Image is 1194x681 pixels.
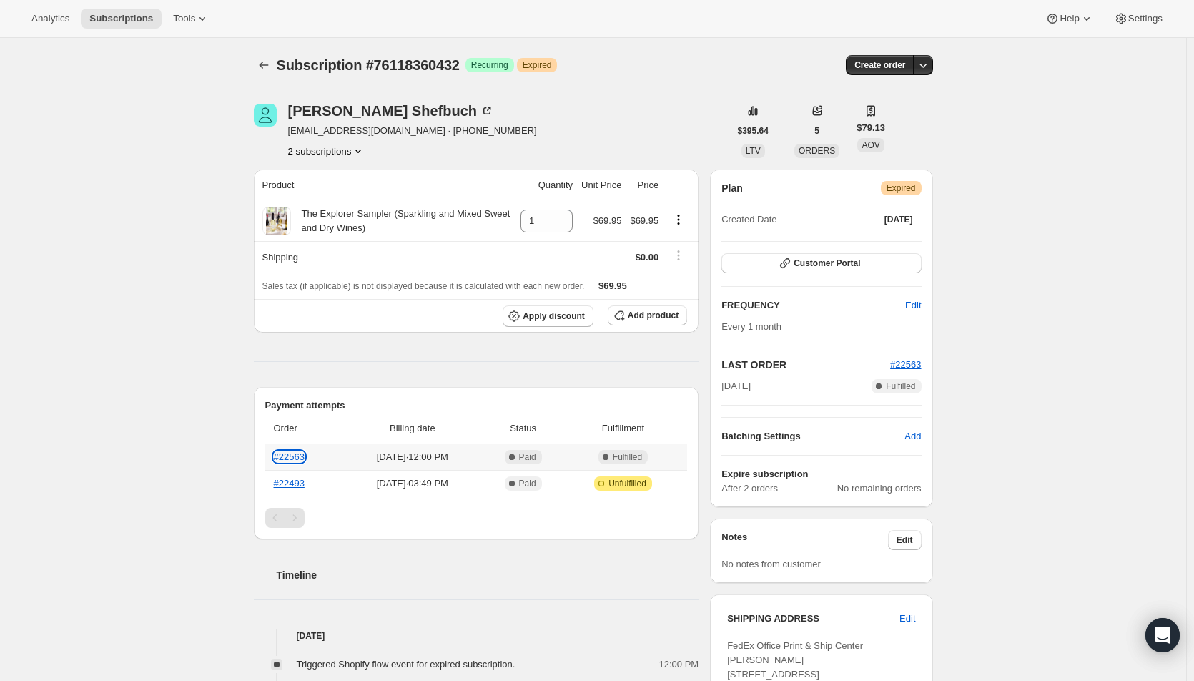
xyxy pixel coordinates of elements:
span: Created Date [721,212,776,227]
span: [EMAIL_ADDRESS][DOMAIN_NAME] · [PHONE_NUMBER] [288,124,537,138]
button: #22563 [890,358,921,372]
span: Settings [1128,13,1163,24]
th: Quantity [516,170,577,201]
h6: Expire subscription [721,467,921,481]
button: Create order [846,55,914,75]
span: Create order [854,59,905,71]
button: Edit [888,530,922,550]
div: The Explorer Sampler (Sparkling and Mixed Sweet and Dry Wines) [291,207,513,235]
th: Unit Price [577,170,626,201]
span: [DATE] · 12:00 PM [346,450,478,464]
h4: [DATE] [254,629,699,643]
span: $0.00 [636,252,659,263]
span: Edit [899,612,915,626]
span: 12:00 PM [659,657,699,672]
span: Edit [905,298,921,313]
button: Help [1037,9,1102,29]
nav: Pagination [265,508,688,528]
button: Shipping actions [667,248,690,263]
h2: FREQUENCY [721,298,905,313]
span: No remaining orders [837,481,922,496]
span: Subscriptions [89,13,153,24]
button: [DATE] [876,210,922,230]
button: Product actions [667,212,690,227]
span: $395.64 [738,125,769,137]
h2: Plan [721,181,743,195]
div: Open Intercom Messenger [1145,618,1180,652]
div: [PERSON_NAME] Shefbuch [288,104,494,118]
span: After 2 orders [721,481,837,496]
span: Help [1060,13,1079,24]
span: Fulfilled [613,451,642,463]
span: Michelle Shefbuch [254,104,277,127]
span: $69.95 [630,215,658,226]
span: Billing date [346,421,478,436]
span: Analytics [31,13,69,24]
span: Sales tax (if applicable) is not displayed because it is calculated with each new order. [262,281,585,291]
span: Recurring [471,59,508,71]
span: $69.95 [598,280,627,291]
span: Add product [628,310,679,321]
h6: Batching Settings [721,429,904,444]
span: Fulfilled [886,381,915,392]
span: $69.95 [593,215,622,226]
button: Add [896,425,929,448]
button: Edit [897,294,929,317]
button: Edit [891,607,924,630]
button: Apply discount [503,305,593,327]
h2: Payment attempts [265,398,688,413]
span: Expired [887,182,916,194]
span: No notes from customer [721,559,821,569]
th: Product [254,170,517,201]
span: Customer Portal [794,258,860,269]
a: #22493 [274,478,305,489]
button: Subscriptions [81,9,162,29]
span: [DATE] [884,214,913,225]
button: Settings [1105,9,1171,29]
a: #22563 [890,359,921,370]
span: Add [904,429,921,444]
span: Apply discount [523,310,585,322]
h3: SHIPPING ADDRESS [727,612,899,626]
button: $395.64 [729,121,777,141]
span: Edit [897,534,913,546]
h3: Notes [721,530,888,550]
h2: LAST ORDER [721,358,890,372]
span: [DATE] [721,379,751,393]
span: Subscription #76118360432 [277,57,460,73]
span: Status [487,421,558,436]
th: Price [626,170,663,201]
span: $79.13 [857,121,885,135]
span: AOV [862,140,879,150]
span: Fulfillment [568,421,679,436]
span: [DATE] · 03:49 PM [346,476,478,491]
button: Analytics [23,9,78,29]
button: 5 [806,121,828,141]
button: Tools [164,9,218,29]
span: Paid [519,478,536,489]
span: 5 [814,125,819,137]
button: Subscriptions [254,55,274,75]
span: ORDERS [799,146,835,156]
span: Expired [523,59,552,71]
span: Tools [173,13,195,24]
button: Customer Portal [721,253,921,273]
span: LTV [746,146,761,156]
span: Unfulfilled [608,478,646,489]
a: #22563 [274,451,305,462]
button: Product actions [288,144,366,158]
h2: Timeline [277,568,699,582]
span: Triggered Shopify flow event for expired subscription. [297,659,515,670]
span: Paid [519,451,536,463]
span: Every 1 month [721,321,781,332]
button: Add product [608,305,687,325]
th: Order [265,413,342,444]
th: Shipping [254,241,517,273]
